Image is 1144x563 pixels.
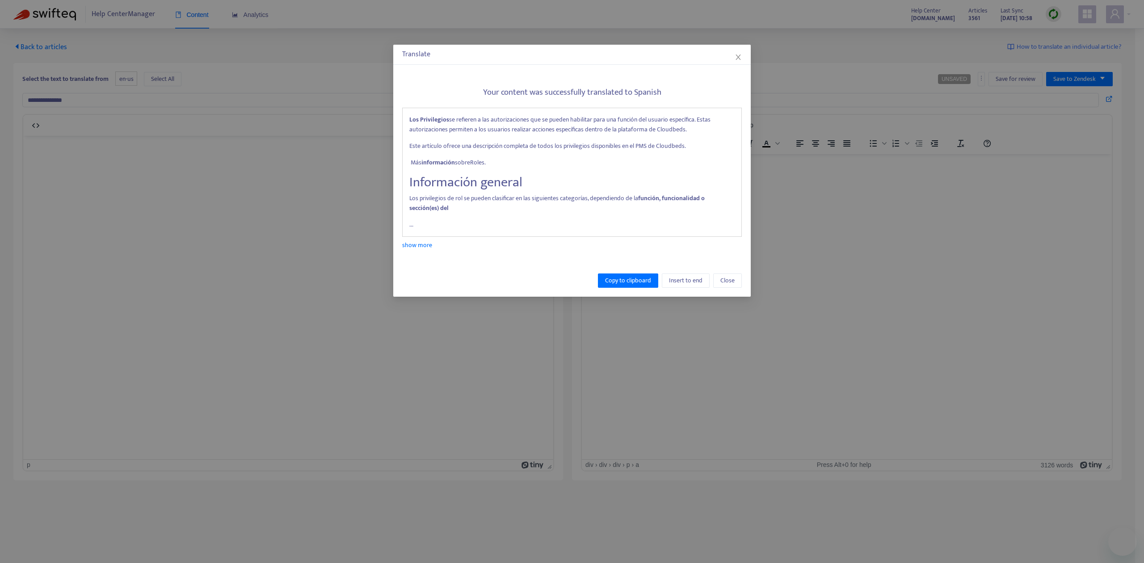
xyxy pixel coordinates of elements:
h2: Información general [409,174,735,190]
iframe: Botón para iniciar la ventana de mensajería [1108,527,1137,556]
p: se refieren a las autorizaciones que se pueden habilitar para una función del usuario específica.... [409,115,735,134]
p: Este artículo ofrece una descripción completa de todos los privilegios disponibles en el PMS de C... [409,141,735,151]
span: Insert to end [669,276,702,286]
p: Los privilegios de rol se pueden clasificar en las siguientes categorías, dependiendo de la [409,193,735,213]
a: Roles [470,157,484,168]
strong: información [421,157,455,168]
div: Translate [402,49,742,60]
button: Insert to end [662,273,710,288]
a: show more [402,240,432,250]
span: close [735,54,742,61]
h5: Your content was successfully translated to Spanish [402,88,742,98]
button: Close [713,273,742,288]
strong: Los Privilegios [409,114,449,125]
button: Close [733,52,743,62]
span: Copy to clipboard [605,276,651,286]
p: Más sobre . [409,158,735,168]
span: Close [720,276,735,286]
strong: función, funcionalidad o sección(es) del [409,193,705,213]
button: Copy to clipboard [598,273,658,288]
div: ... [402,108,742,237]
